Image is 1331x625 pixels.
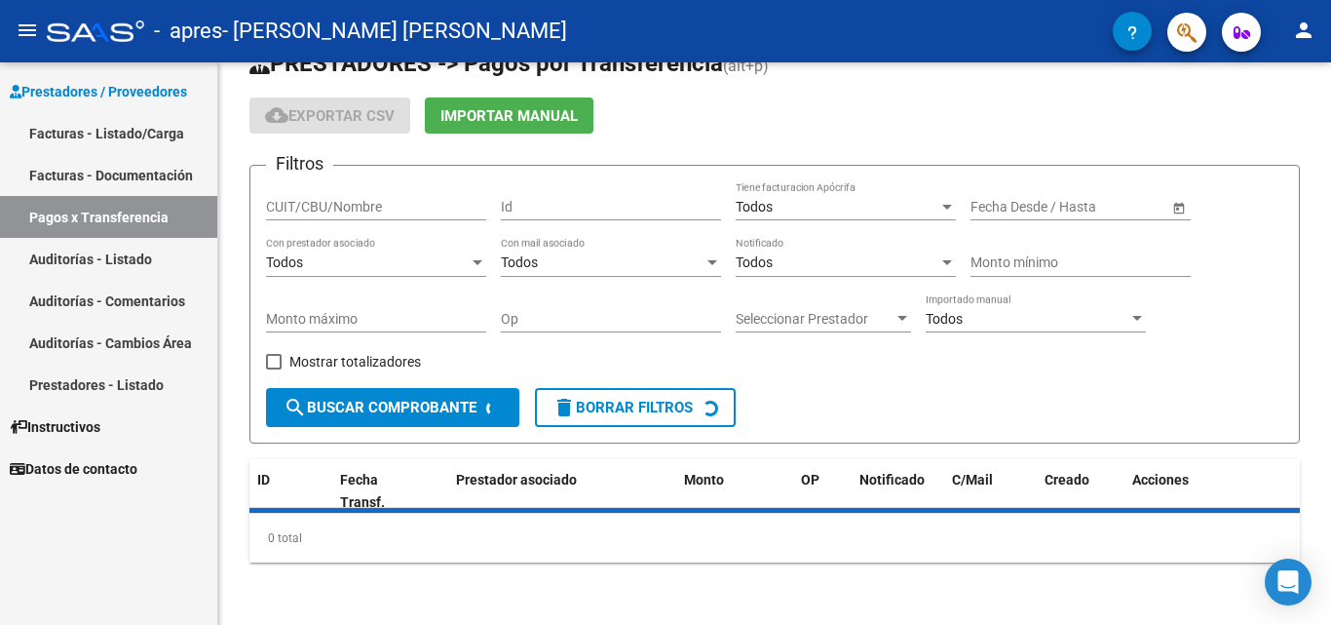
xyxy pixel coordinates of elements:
span: (alt+p) [723,57,769,75]
span: Todos [501,254,538,270]
span: ID [257,472,270,488]
datatable-header-cell: Monto [676,459,793,524]
datatable-header-cell: Prestador asociado [448,459,676,524]
span: Acciones [1132,472,1189,488]
span: Fecha Transf. [340,472,385,510]
button: Importar Manual [425,98,593,134]
datatable-header-cell: OP [793,459,852,524]
datatable-header-cell: ID [249,459,332,524]
span: Todos [736,199,773,215]
datatable-header-cell: Acciones [1124,459,1300,524]
span: Notificado [859,472,925,488]
mat-icon: person [1292,19,1315,42]
span: - apres [154,10,222,53]
button: Buscar Comprobante [266,388,519,427]
datatable-header-cell: Creado [1037,459,1124,524]
span: Importar Manual [440,107,578,125]
span: Prestadores / Proveedores [10,81,187,102]
span: Borrar Filtros [552,399,693,416]
span: PRESTADORES -> Pagos por Transferencia [249,50,723,77]
span: Seleccionar Prestador [736,311,894,328]
mat-icon: delete [552,396,576,419]
span: C/Mail [952,472,993,488]
span: - [PERSON_NAME] [PERSON_NAME] [222,10,567,53]
mat-icon: cloud_download [265,103,288,127]
div: Open Intercom Messenger [1265,559,1312,605]
span: Todos [926,311,963,327]
span: Todos [736,254,773,270]
h3: Filtros [266,150,333,177]
span: Todos [266,254,303,270]
span: Instructivos [10,416,100,438]
datatable-header-cell: Fecha Transf. [332,459,420,524]
button: Borrar Filtros [535,388,736,427]
span: Creado [1045,472,1089,488]
input: Start date [970,199,1031,215]
div: 0 total [249,514,1300,563]
datatable-header-cell: C/Mail [944,459,1037,524]
span: OP [801,472,819,488]
span: Mostrar totalizadores [289,350,421,373]
datatable-header-cell: Notificado [852,459,944,524]
span: Exportar CSV [265,107,395,125]
button: Exportar CSV [249,98,410,134]
input: End date [1047,199,1143,215]
button: Open calendar [1168,197,1189,217]
span: Buscar Comprobante [284,399,476,416]
mat-icon: search [284,396,307,419]
span: Monto [684,472,724,488]
mat-icon: menu [16,19,39,42]
span: Prestador asociado [456,472,577,488]
span: Datos de contacto [10,458,137,480]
